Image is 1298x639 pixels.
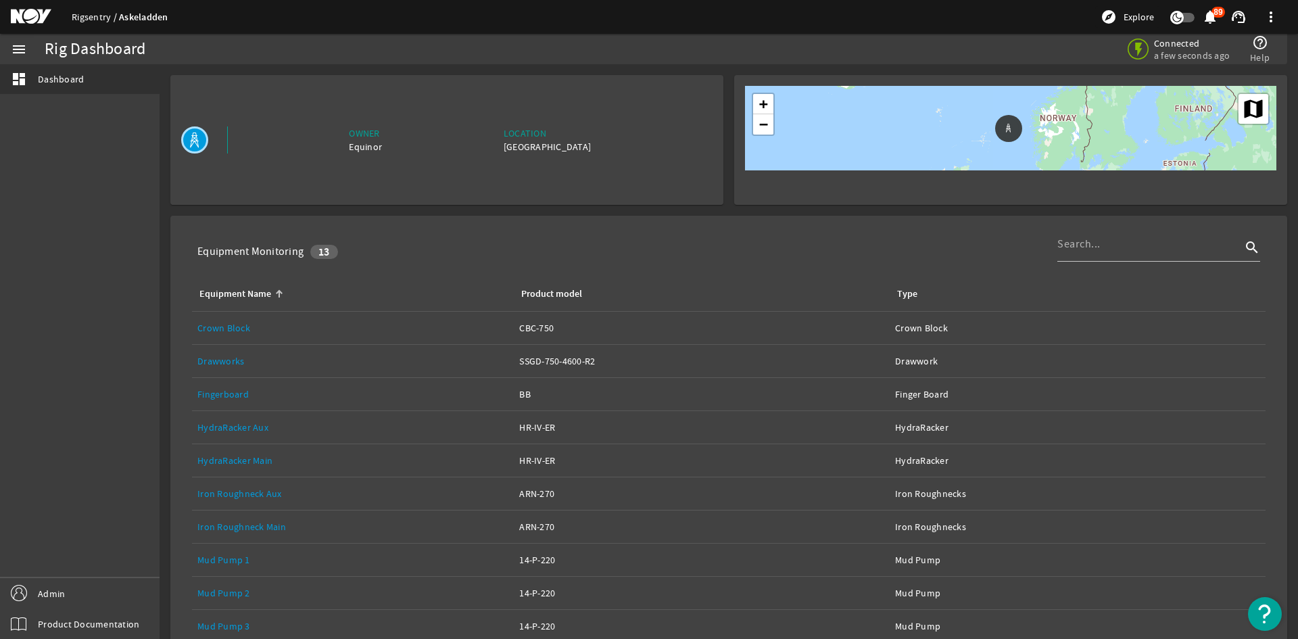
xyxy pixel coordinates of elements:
[895,454,1260,467] div: HydraRacker
[759,116,769,133] span: −
[895,511,1260,543] a: Iron Roughnecks
[1252,34,1268,51] mat-icon: help_outline
[895,321,1260,335] div: Crown Block
[1250,51,1270,64] span: Help
[521,287,582,302] div: Product model
[197,620,250,632] a: Mud Pump 3
[519,619,884,633] div: 14-P-220
[197,454,272,467] a: HydraRacker Main
[1057,236,1241,252] input: Search...
[1255,1,1287,33] button: more_vert
[1154,37,1230,49] span: Connected
[197,544,508,576] a: Mud Pump 1
[45,43,145,56] div: Rig Dashboard
[519,487,884,500] div: ARN-270
[519,312,884,344] a: CBC-750
[197,312,508,344] a: Crown Block
[197,245,304,258] div: Equipment Monitoring
[895,421,1260,434] div: HydraRacker
[38,617,139,631] span: Product Documentation
[1095,6,1159,28] button: Explore
[519,477,884,510] a: ARN-270
[38,72,84,86] span: Dashboard
[895,444,1260,477] a: HydraRacker
[519,345,884,377] a: SSGD-750-4600-R2
[197,521,286,533] a: Iron Roughneck Main
[895,345,1260,377] a: Drawwork
[349,140,382,153] div: Equinor
[519,544,884,576] a: 14-P-220
[1124,10,1154,24] span: Explore
[1244,239,1260,256] i: search
[759,95,769,112] span: +
[197,477,508,510] a: Iron Roughneck Aux
[895,411,1260,444] a: HydraRacker
[197,378,508,410] a: Fingerboard
[197,554,250,566] a: Mud Pump 1
[504,126,591,140] div: Location
[895,354,1260,368] div: Drawwork
[895,312,1260,344] a: Crown Block
[895,619,1260,633] div: Mud Pump
[895,387,1260,401] div: Finger Board
[519,444,884,477] a: HR-IV-ER
[519,520,884,534] div: ARN-270
[1248,597,1282,631] button: Open Resource Center
[72,11,119,23] a: Rigsentry
[197,345,508,377] a: Drawworks
[753,94,773,114] a: Zoom in
[197,421,268,433] a: HydraRacker Aux
[895,477,1260,510] a: Iron Roughnecks
[895,577,1260,609] a: Mud Pump
[753,114,773,135] a: Zoom out
[310,245,338,259] div: 13
[895,287,1255,302] div: Type
[197,411,508,444] a: HydraRacker Aux
[895,553,1260,567] div: Mud Pump
[197,587,250,599] a: Mud Pump 2
[897,287,917,302] div: Type
[519,553,884,567] div: 14-P-220
[1101,9,1117,25] mat-icon: explore
[504,140,591,153] div: [GEOGRAPHIC_DATA]
[519,411,884,444] a: HR-IV-ER
[519,577,884,609] a: 14-P-220
[1239,94,1268,124] a: Layers
[11,71,27,87] mat-icon: dashboard
[519,586,884,600] div: 14-P-220
[519,354,884,368] div: SSGD-750-4600-R2
[519,378,884,410] a: BB
[11,41,27,57] mat-icon: menu
[197,511,508,543] a: Iron Roughneck Main
[519,511,884,543] a: ARN-270
[197,488,282,500] a: Iron Roughneck Aux
[895,586,1260,600] div: Mud Pump
[38,587,65,600] span: Admin
[519,421,884,434] div: HR-IV-ER
[197,355,244,367] a: Drawworks
[119,11,168,24] a: Askeladden
[197,577,508,609] a: Mud Pump 2
[1230,9,1247,25] mat-icon: support_agent
[895,487,1260,500] div: Iron Roughnecks
[519,321,884,335] div: CBC-750
[197,322,250,334] a: Crown Block
[197,388,249,400] a: Fingerboard
[895,544,1260,576] a: Mud Pump
[349,126,382,140] div: Owner
[197,287,503,302] div: Equipment Name
[519,287,879,302] div: Product model
[197,444,508,477] a: HydraRacker Main
[199,287,271,302] div: Equipment Name
[1154,49,1230,62] span: a few seconds ago
[519,387,884,401] div: BB
[895,378,1260,410] a: Finger Board
[895,520,1260,534] div: Iron Roughnecks
[1203,10,1217,24] button: 89
[519,454,884,467] div: HR-IV-ER
[1202,9,1218,25] mat-icon: notifications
